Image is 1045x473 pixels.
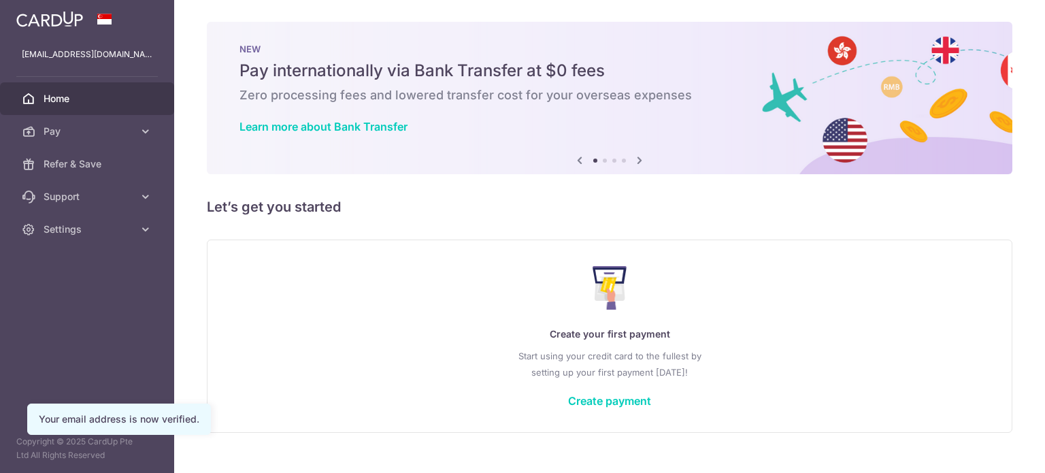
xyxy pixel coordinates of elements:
p: Start using your credit card to the fullest by setting up your first payment [DATE]! [235,348,984,380]
h5: Pay internationally via Bank Transfer at $0 fees [239,60,980,82]
p: [EMAIL_ADDRESS][DOMAIN_NAME] [22,48,152,61]
h5: Let’s get you started [207,196,1012,218]
span: Support [44,190,133,203]
a: Create payment [568,394,651,408]
span: Refer & Save [44,157,133,171]
img: CardUp [16,11,83,27]
a: Learn more about Bank Transfer [239,120,408,133]
p: NEW [239,44,980,54]
img: Bank transfer banner [207,22,1012,174]
img: Make Payment [593,266,627,310]
span: Home [44,92,133,105]
iframe: Opens a widget where you can find more information [958,432,1031,466]
p: Create your first payment [235,326,984,342]
h6: Zero processing fees and lowered transfer cost for your overseas expenses [239,87,980,103]
span: Pay [44,125,133,138]
div: Your email address is now verified. [39,412,199,426]
span: Settings [44,223,133,236]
